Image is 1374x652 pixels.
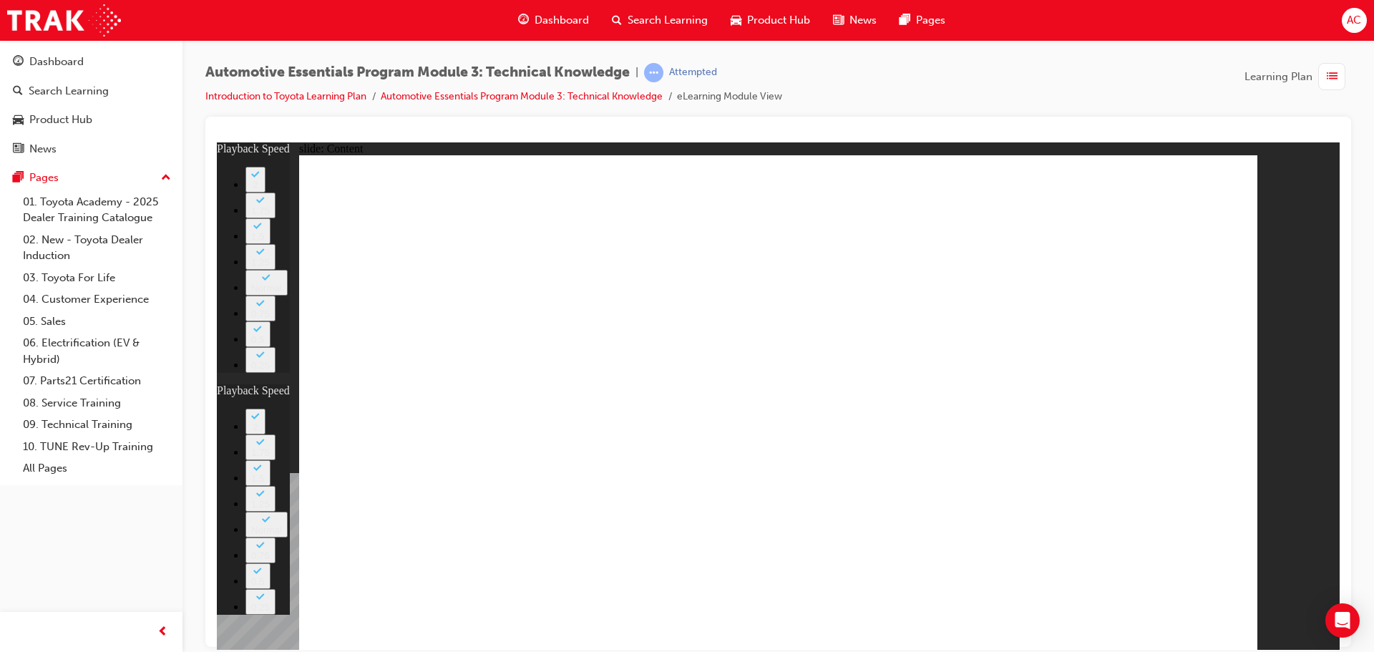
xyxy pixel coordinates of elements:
[17,392,177,414] a: 08. Service Training
[747,12,810,29] span: Product Hub
[17,457,177,480] a: All Pages
[17,332,177,370] a: 06. Electrification (EV & Hybrid)
[6,46,177,165] button: DashboardSearch LearningProduct HubNews
[849,12,877,29] span: News
[29,112,92,128] div: Product Hub
[381,90,663,102] a: Automotive Essentials Program Module 3: Technical Knowledge
[205,90,366,102] a: Introduction to Toyota Learning Plan
[900,11,910,29] span: pages-icon
[1244,69,1312,85] span: Learning Plan
[157,623,168,641] span: prev-icon
[833,11,844,29] span: news-icon
[13,143,24,156] span: news-icon
[17,191,177,229] a: 01. Toyota Academy - 2025 Dealer Training Catalogue
[644,63,663,82] span: learningRecordVerb_ATTEMPT-icon
[1325,603,1360,638] div: Open Intercom Messenger
[13,114,24,127] span: car-icon
[13,172,24,185] span: pages-icon
[612,11,622,29] span: search-icon
[29,83,109,99] div: Search Learning
[161,169,171,188] span: up-icon
[17,414,177,436] a: 09. Technical Training
[916,12,945,29] span: Pages
[1244,63,1351,90] button: Learning Plan
[6,107,177,133] a: Product Hub
[6,136,177,162] a: News
[6,165,177,191] button: Pages
[731,11,741,29] span: car-icon
[17,229,177,267] a: 02. New - Toyota Dealer Induction
[535,12,589,29] span: Dashboard
[17,311,177,333] a: 05. Sales
[29,141,57,157] div: News
[822,6,888,35] a: news-iconNews
[635,64,638,81] span: |
[6,49,177,75] a: Dashboard
[205,64,630,81] span: Automotive Essentials Program Module 3: Technical Knowledge
[17,370,177,392] a: 07. Parts21 Certification
[1327,68,1338,86] span: list-icon
[13,85,23,98] span: search-icon
[518,11,529,29] span: guage-icon
[17,267,177,289] a: 03. Toyota For Life
[29,170,59,186] div: Pages
[17,288,177,311] a: 04. Customer Experience
[1347,12,1361,29] span: AC
[677,89,782,105] li: eLearning Module View
[29,54,84,70] div: Dashboard
[600,6,719,35] a: search-iconSearch Learning
[1342,8,1367,33] button: AC
[888,6,957,35] a: pages-iconPages
[628,12,708,29] span: Search Learning
[17,436,177,458] a: 10. TUNE Rev-Up Training
[507,6,600,35] a: guage-iconDashboard
[719,6,822,35] a: car-iconProduct Hub
[7,4,121,37] img: Trak
[6,78,177,104] a: Search Learning
[13,56,24,69] span: guage-icon
[669,66,717,79] div: Attempted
